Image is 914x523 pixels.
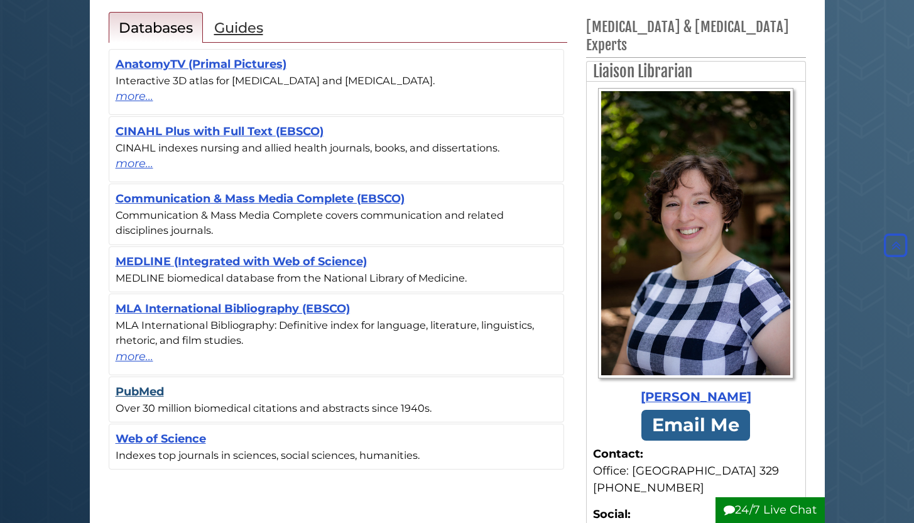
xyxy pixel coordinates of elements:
a: more... [116,348,557,365]
a: more... [116,155,557,172]
div: Interactive 3D atlas for [MEDICAL_DATA] and [MEDICAL_DATA]. [116,73,557,88]
a: Web of Science [116,432,206,446]
h2: Liaison Librarian [587,62,805,82]
a: Databases [109,12,203,43]
a: MEDLINE (Integrated with Web of Science) [116,255,367,268]
button: 24/7 Live Chat [715,497,825,523]
strong: Social: [593,506,799,523]
div: Indexes top journals in sciences, social sciences, humanities. [116,448,557,463]
div: [PHONE_NUMBER] [593,480,799,497]
a: AnatomyTV (Primal Pictures) [116,57,286,71]
a: Back to Top [881,239,911,253]
h2: [MEDICAL_DATA] & [MEDICAL_DATA] Experts [586,18,806,58]
a: Communication & Mass Media Complete (EBSCO) [116,192,405,206]
div: CINAHL indexes nursing and allied health journals, books, and dissertations. [116,140,557,155]
a: more... [116,88,557,105]
a: PubMed [116,385,164,399]
img: Profile Photo [598,88,794,378]
div: Over 30 million biomedical citations and abstracts since 1940s. [116,400,557,416]
h2: Guides [214,19,263,36]
div: [PERSON_NAME] [593,388,799,407]
strong: Contact: [593,446,799,463]
div: Communication & Mass Media Complete covers communication and related disciplines journals. [116,207,557,238]
h2: Databases [119,19,193,36]
div: Office: [GEOGRAPHIC_DATA] 329 [593,463,799,480]
div: MEDLINE biomedical database from the National Library of Medicine. [116,270,557,285]
a: MLA International Bibliography (EBSCO) [116,302,350,316]
div: MLA International Bibliography: Definitive index for language, literature, linguistics, rhetoric,... [116,317,557,348]
a: Profile Photo [PERSON_NAME] [593,88,799,407]
a: CINAHL Plus with Full Text (EBSCO) [116,124,324,138]
a: Email Me [641,410,751,441]
a: Guides [204,12,273,43]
